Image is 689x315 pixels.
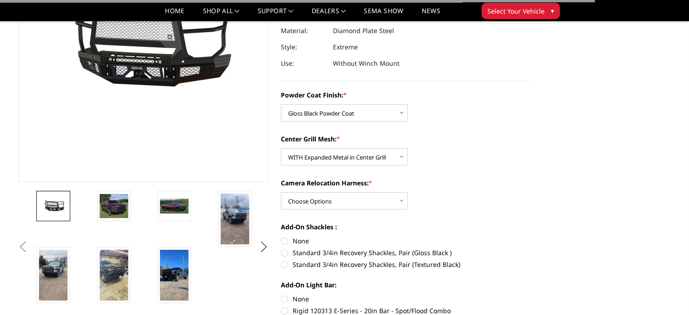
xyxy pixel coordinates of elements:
label: Center Grill Mesh: [281,134,531,144]
button: Select Your Vehicle [482,3,560,19]
img: 2024-2025 Chevrolet 2500-3500 - FT Series - Extreme Front Bumper [221,194,249,244]
button: Next [257,240,270,254]
label: Camera Relocation Harness: [281,178,531,188]
img: 2024-2025 Chevrolet 2500-3500 - FT Series - Extreme Front Bumper [100,194,128,218]
label: None [281,294,531,304]
dt: Use: [281,55,326,72]
a: Dealers [312,8,346,21]
img: 2024-2025 Chevrolet 2500-3500 - FT Series - Extreme Front Bumper [39,250,67,300]
dd: Without Winch Mount [333,55,400,72]
img: 2024-2025 Chevrolet 2500-3500 - FT Series - Extreme Front Bumper [160,199,188,214]
a: Home [165,8,184,21]
iframe: Chat Widget [644,271,689,315]
label: Standard 3/4in Recovery Shackles, Pair (Gloss Black ) [281,248,531,257]
a: shop all [203,8,240,21]
label: Standard 3/4in Recovery Shackles, Pair (Textured Black) [281,260,531,269]
a: News [421,8,440,21]
dt: Material: [281,23,326,39]
span: Select Your Vehicle [487,6,544,16]
a: Support [258,8,294,21]
img: 2024-2025 Chevrolet 2500-3500 - FT Series - Extreme Front Bumper [160,250,188,300]
label: Add-On Light Bar: [281,280,531,290]
dd: Extreme [333,39,358,55]
label: Add-On Shackles : [281,222,531,232]
label: Powder Coat Finish: [281,90,531,100]
a: SEMA Show [364,8,403,21]
img: 2024-2025 Chevrolet 2500-3500 - FT Series - Extreme Front Bumper [39,199,67,213]
button: Previous [16,240,30,254]
span: ▾ [551,6,554,15]
img: 2024-2025 Chevrolet 2500-3500 - FT Series - Extreme Front Bumper [100,250,128,300]
dt: Style: [281,39,326,55]
label: None [281,236,531,246]
dd: Diamond Plate Steel [333,23,394,39]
